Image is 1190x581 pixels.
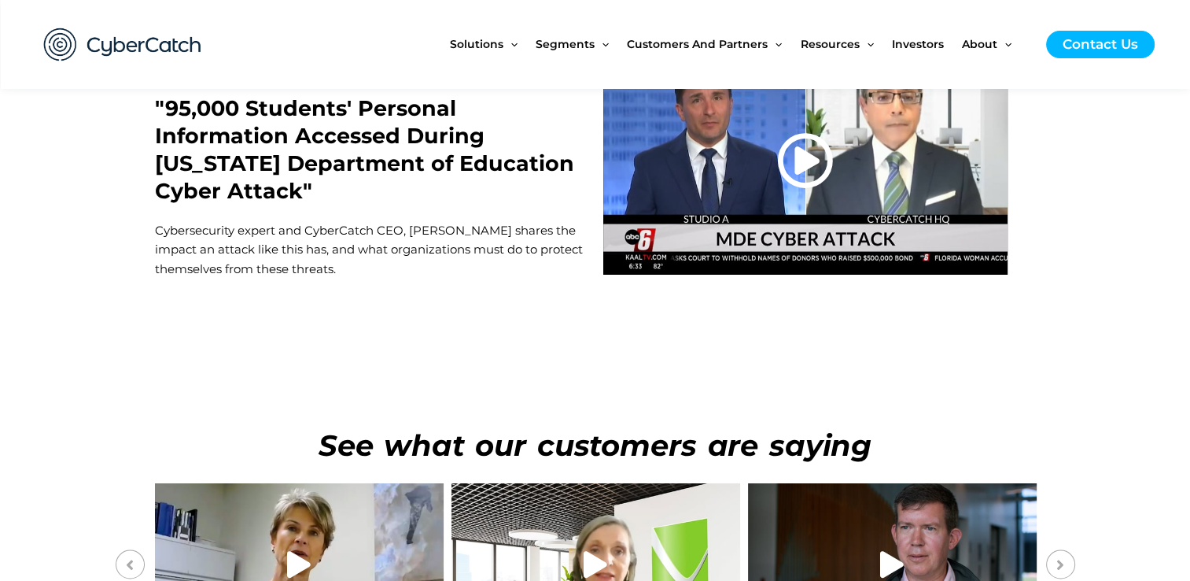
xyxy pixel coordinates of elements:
[116,550,145,579] button: Previous
[155,221,588,279] p: Cybersecurity expert and CyberCatch CEO, [PERSON_NAME] shares the impact an attack like this has,...
[997,11,1011,77] span: Menu Toggle
[450,11,503,77] span: Solutions
[860,11,874,77] span: Menu Toggle
[892,11,944,77] span: Investors
[155,424,1036,468] h3: See what our customers are saying
[155,94,588,205] h2: "95,000 Students' Personal Information Accessed During [US_STATE] Department of Education Cyber A...
[768,11,782,77] span: Menu Toggle
[503,11,518,77] span: Menu Toggle
[536,11,595,77] span: Segments
[595,11,609,77] span: Menu Toggle
[1046,550,1075,579] button: Next
[962,11,997,77] span: About
[892,11,962,77] a: Investors
[801,11,860,77] span: Resources
[1046,31,1155,58] a: Contact Us
[28,12,217,77] img: CyberCatch
[450,11,1030,77] nav: Site Navigation: New Main Menu
[627,11,768,77] span: Customers and Partners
